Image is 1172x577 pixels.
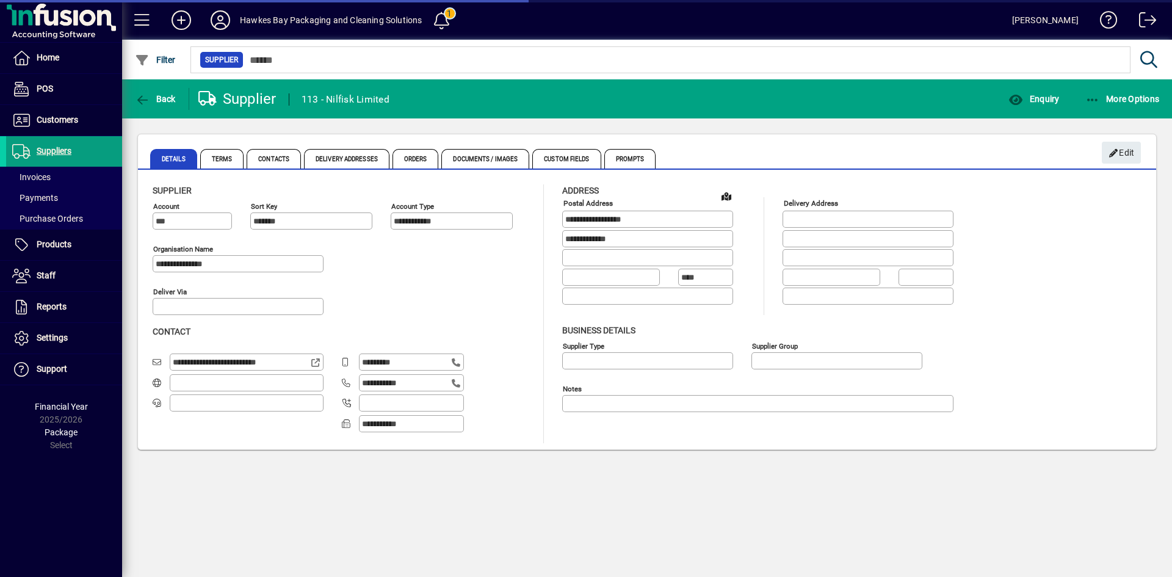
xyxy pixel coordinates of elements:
[752,341,798,350] mat-label: Supplier group
[37,146,71,156] span: Suppliers
[200,149,244,169] span: Terms
[153,327,190,336] span: Contact
[302,90,389,109] div: 113 - Nilfisk Limited
[240,10,422,30] div: Hawkes Bay Packaging and Cleaning Solutions
[132,88,179,110] button: Back
[153,288,187,296] mat-label: Deliver via
[1005,88,1062,110] button: Enquiry
[12,214,83,223] span: Purchase Orders
[1109,143,1135,163] span: Edit
[441,149,529,169] span: Documents / Images
[135,55,176,65] span: Filter
[45,427,78,437] span: Package
[12,172,51,182] span: Invoices
[201,9,240,31] button: Profile
[162,9,201,31] button: Add
[6,187,122,208] a: Payments
[717,186,736,206] a: View on map
[604,149,656,169] span: Prompts
[6,292,122,322] a: Reports
[37,115,78,125] span: Customers
[37,53,59,62] span: Home
[37,84,53,93] span: POS
[6,354,122,385] a: Support
[150,149,197,169] span: Details
[6,261,122,291] a: Staff
[562,186,599,195] span: Address
[37,364,67,374] span: Support
[198,89,277,109] div: Supplier
[391,202,434,211] mat-label: Account Type
[6,74,122,104] a: POS
[153,245,213,253] mat-label: Organisation name
[1012,10,1079,30] div: [PERSON_NAME]
[135,94,176,104] span: Back
[1082,88,1163,110] button: More Options
[563,341,604,350] mat-label: Supplier type
[6,208,122,229] a: Purchase Orders
[1085,94,1160,104] span: More Options
[153,202,179,211] mat-label: Account
[1008,94,1059,104] span: Enquiry
[563,384,582,393] mat-label: Notes
[122,88,189,110] app-page-header-button: Back
[304,149,389,169] span: Delivery Addresses
[37,333,68,343] span: Settings
[562,325,635,335] span: Business details
[37,270,56,280] span: Staff
[532,149,601,169] span: Custom Fields
[35,402,88,412] span: Financial Year
[6,105,122,136] a: Customers
[12,193,58,203] span: Payments
[205,54,238,66] span: Supplier
[1102,142,1141,164] button: Edit
[132,49,179,71] button: Filter
[37,302,67,311] span: Reports
[6,167,122,187] a: Invoices
[37,239,71,249] span: Products
[153,186,192,195] span: Supplier
[1091,2,1118,42] a: Knowledge Base
[1130,2,1157,42] a: Logout
[6,230,122,260] a: Products
[6,323,122,354] a: Settings
[251,202,277,211] mat-label: Sort key
[392,149,439,169] span: Orders
[6,43,122,73] a: Home
[247,149,301,169] span: Contacts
